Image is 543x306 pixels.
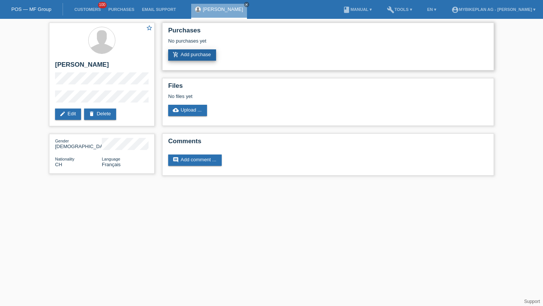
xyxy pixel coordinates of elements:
[55,61,149,72] h2: [PERSON_NAME]
[343,6,350,14] i: book
[11,6,51,12] a: POS — MF Group
[448,7,539,12] a: account_circleMybikeplan AG - [PERSON_NAME] ▾
[173,157,179,163] i: comment
[55,109,81,120] a: editEdit
[168,82,488,93] h2: Files
[55,138,102,149] div: [DEMOGRAPHIC_DATA]
[383,7,416,12] a: buildTools ▾
[451,6,459,14] i: account_circle
[173,107,179,113] i: cloud_upload
[423,7,440,12] a: EN ▾
[89,111,95,117] i: delete
[102,157,120,161] span: Language
[146,24,153,32] a: star_border
[71,7,104,12] a: Customers
[168,105,207,116] a: cloud_uploadUpload ...
[168,138,488,149] h2: Comments
[339,7,376,12] a: bookManual ▾
[168,27,488,38] h2: Purchases
[60,111,66,117] i: edit
[387,6,394,14] i: build
[168,38,488,49] div: No purchases yet
[146,24,153,31] i: star_border
[98,2,107,8] span: 100
[245,3,248,6] i: close
[203,6,243,12] a: [PERSON_NAME]
[55,139,69,143] span: Gender
[138,7,179,12] a: Email Support
[168,155,222,166] a: commentAdd comment ...
[168,93,399,99] div: No files yet
[168,49,216,61] a: add_shopping_cartAdd purchase
[84,109,116,120] a: deleteDelete
[55,157,74,161] span: Nationality
[104,7,138,12] a: Purchases
[244,2,249,7] a: close
[173,52,179,58] i: add_shopping_cart
[102,162,121,167] span: Français
[524,299,540,304] a: Support
[55,162,62,167] span: Switzerland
